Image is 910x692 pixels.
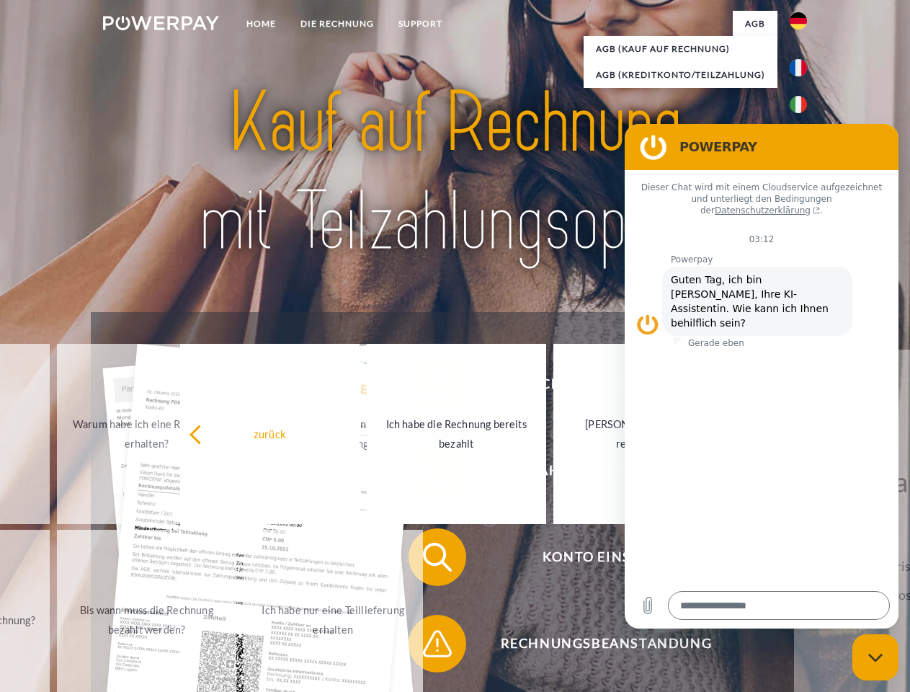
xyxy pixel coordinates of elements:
[625,124,898,629] iframe: Messaging-Fenster
[562,414,724,453] div: [PERSON_NAME] wurde retourniert
[103,16,219,30] img: logo-powerpay-white.svg
[584,36,777,62] a: AGB (Kauf auf Rechnung)
[429,528,782,586] span: Konto einsehen
[790,12,807,30] img: de
[733,11,777,37] a: agb
[66,414,228,453] div: Warum habe ich eine Rechnung erhalten?
[252,600,414,639] div: Ich habe nur eine Teillieferung erhalten
[584,62,777,88] a: AGB (Kreditkonto/Teilzahlung)
[790,59,807,76] img: fr
[234,11,288,37] a: Home
[852,634,898,680] iframe: Schaltfläche zum Öffnen des Messaging-Fensters; Konversation läuft
[138,69,772,276] img: title-powerpay_de.svg
[375,414,537,453] div: Ich habe die Rechnung bereits bezahlt
[189,424,351,443] div: zurück
[409,615,783,673] button: Rechnungsbeanstandung
[288,11,386,37] a: DIE RECHNUNG
[409,528,783,586] button: Konto einsehen
[790,96,807,113] img: it
[386,11,455,37] a: SUPPORT
[66,600,228,639] div: Bis wann muss die Rechnung bezahlt werden?
[429,615,782,673] span: Rechnungsbeanstandung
